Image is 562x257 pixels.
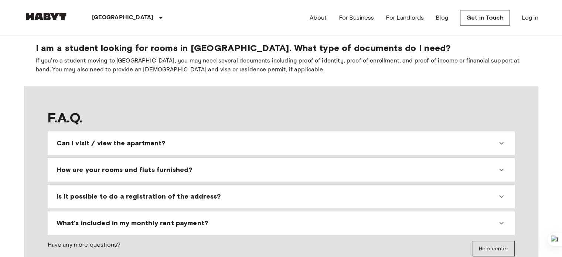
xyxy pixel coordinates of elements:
a: Log in [522,13,538,22]
span: How are your rooms and flats furnished? [57,165,193,174]
p: I am a student looking for rooms in [GEOGRAPHIC_DATA]. What type of documents do I need? [36,43,527,54]
img: Habyt [24,13,68,20]
a: Get in Touch [460,10,510,26]
div: Is it possible to do a registration of the address? [51,187,512,205]
div: How are your rooms and flats furnished? [51,161,512,179]
p: If you’re a student moving to [GEOGRAPHIC_DATA], you may need several documents including proof o... [36,57,527,74]
a: Blog [436,13,448,22]
span: Have any more questions? [48,241,121,256]
span: What's included in my monthly rent payment? [57,219,208,227]
span: F.A.Q. [48,110,515,125]
div: What's included in my monthly rent payment? [51,214,512,232]
a: About [310,13,327,22]
div: Can I visit / view the apartment? [51,134,512,152]
a: For Landlords [386,13,424,22]
a: For Business [338,13,374,22]
p: [GEOGRAPHIC_DATA] [92,13,154,22]
span: Is it possible to do a registration of the address? [57,192,221,201]
span: Help center [479,246,508,252]
a: Help center [473,241,515,256]
span: Can I visit / view the apartment? [57,139,166,148]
